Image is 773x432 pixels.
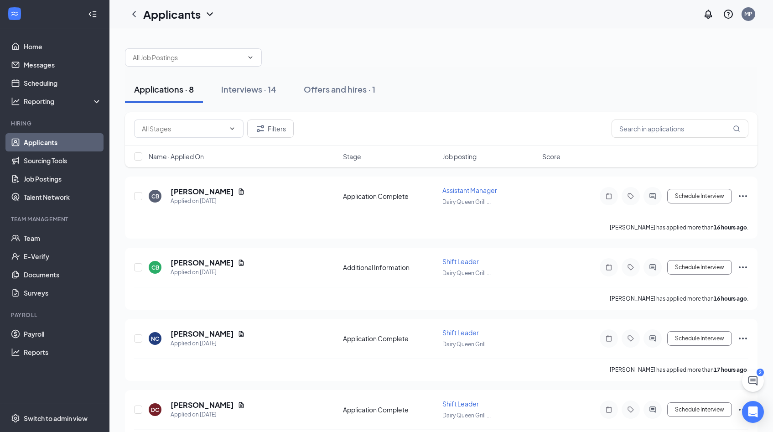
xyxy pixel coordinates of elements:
svg: Ellipses [737,333,748,344]
div: Applied on [DATE] [171,268,245,277]
svg: Note [603,406,614,413]
b: 17 hours ago [714,366,747,373]
span: Job posting [442,152,477,161]
svg: Tag [625,406,636,413]
a: Payroll [24,325,102,343]
div: Application Complete [343,192,437,201]
a: Sourcing Tools [24,151,102,170]
a: Surveys [24,284,102,302]
svg: ChevronLeft [129,9,140,20]
div: Switch to admin view [24,414,88,423]
div: Reporting [24,97,102,106]
div: Application Complete [343,334,437,343]
span: Dairy Queen Grill ... [442,412,491,419]
div: Application Complete [343,405,437,414]
div: Applied on [DATE] [171,197,245,206]
svg: Tag [625,264,636,271]
span: Shift Leader [442,328,479,337]
svg: ChatActive [747,375,758,386]
svg: Analysis [11,97,20,106]
svg: Filter [255,123,266,134]
div: Applied on [DATE] [171,410,245,419]
svg: ActiveChat [647,264,658,271]
svg: ActiveChat [647,193,658,200]
a: Messages [24,56,102,74]
span: Dairy Queen Grill ... [442,341,491,348]
div: NC [151,335,159,343]
span: Score [542,152,560,161]
svg: Note [603,264,614,271]
svg: ActiveChat [647,406,658,413]
a: Reports [24,343,102,361]
svg: QuestionInfo [723,9,734,20]
svg: ActiveChat [647,335,658,342]
svg: ChevronDown [247,54,254,61]
div: Open Intercom Messenger [742,401,764,423]
svg: Ellipses [737,262,748,273]
div: Applied on [DATE] [171,339,245,348]
svg: Collapse [88,10,97,19]
a: Talent Network [24,188,102,206]
svg: Note [603,335,614,342]
div: DC [151,406,159,414]
a: Documents [24,265,102,284]
div: Team Management [11,215,100,223]
button: ChatActive [742,370,764,392]
span: Dairy Queen Grill ... [442,270,491,276]
svg: Settings [11,414,20,423]
button: Filter Filters [247,120,294,138]
div: Interviews · 14 [221,83,276,95]
span: Dairy Queen Grill ... [442,198,491,205]
button: Schedule Interview [667,402,732,417]
a: Team [24,229,102,247]
p: [PERSON_NAME] has applied more than . [610,366,748,374]
button: Schedule Interview [667,260,732,275]
svg: ChevronDown [228,125,236,132]
svg: Document [238,188,245,195]
a: Applicants [24,133,102,151]
div: MP [744,10,752,18]
input: All Job Postings [133,52,243,62]
input: All Stages [142,124,225,134]
h5: [PERSON_NAME] [171,187,234,197]
b: 16 hours ago [714,295,747,302]
svg: Ellipses [737,404,748,415]
a: Job Postings [24,170,102,188]
b: 16 hours ago [714,224,747,231]
svg: Notifications [703,9,714,20]
input: Search in applications [612,120,748,138]
span: Stage [343,152,361,161]
div: Applications · 8 [134,83,194,95]
svg: Document [238,259,245,266]
span: Name · Applied On [149,152,204,161]
svg: Document [238,330,245,338]
button: Schedule Interview [667,189,732,203]
div: CB [151,264,159,271]
svg: WorkstreamLogo [10,9,19,18]
span: Assistant Manager [442,186,497,194]
svg: Ellipses [737,191,748,202]
p: [PERSON_NAME] has applied more than . [610,295,748,302]
a: E-Verify [24,247,102,265]
p: [PERSON_NAME] has applied more than . [610,224,748,231]
div: Additional Information [343,263,437,272]
svg: Document [238,401,245,409]
svg: Tag [625,193,636,200]
svg: Note [603,193,614,200]
button: Schedule Interview [667,331,732,346]
a: Scheduling [24,74,102,92]
h5: [PERSON_NAME] [171,329,234,339]
div: Hiring [11,120,100,127]
h5: [PERSON_NAME] [171,400,234,410]
h1: Applicants [143,6,201,22]
svg: ChevronDown [204,9,215,20]
div: 2 [757,369,764,376]
div: Offers and hires · 1 [304,83,375,95]
div: Payroll [11,311,100,319]
h5: [PERSON_NAME] [171,258,234,268]
span: Shift Leader [442,257,479,265]
svg: MagnifyingGlass [733,125,740,132]
a: Home [24,37,102,56]
svg: Tag [625,335,636,342]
